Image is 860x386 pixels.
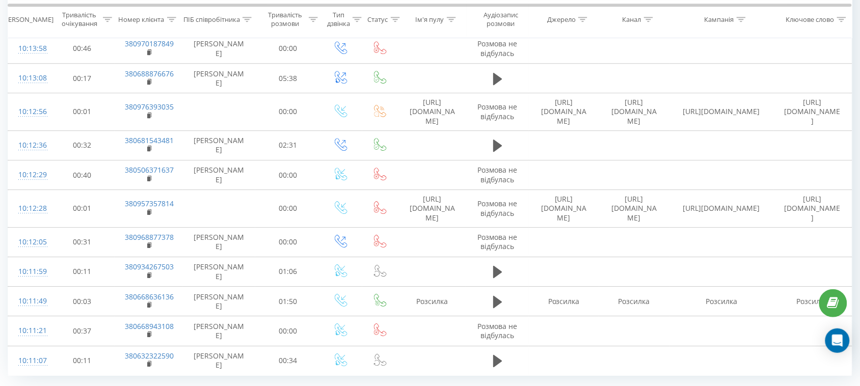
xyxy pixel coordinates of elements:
[368,15,388,23] div: Статус
[478,165,518,184] span: Розмова не відбулась
[125,262,174,271] a: 380934267503
[18,232,39,252] div: 10:12:05
[478,102,518,121] span: Розмова не відбулась
[49,130,115,160] td: 00:32
[182,287,255,316] td: [PERSON_NAME]
[18,165,39,185] div: 10:12:29
[255,316,320,346] td: 00:00
[125,102,174,112] a: 380976393035
[398,93,466,131] td: [URL][DOMAIN_NAME]
[125,351,174,361] a: 380632322590
[774,190,852,228] td: [URL][DOMAIN_NAME]
[125,199,174,208] a: 380957357814
[125,165,174,175] a: 380506371637
[18,68,39,88] div: 10:13:08
[255,227,320,257] td: 00:00
[264,11,306,28] div: Тривалість розмови
[255,346,320,375] td: 00:34
[327,11,350,28] div: Тип дзвінка
[255,93,320,131] td: 00:00
[125,321,174,331] a: 380668943108
[119,15,165,23] div: Номер клієнта
[49,160,115,190] td: 00:40
[125,232,174,242] a: 380968877378
[182,130,255,160] td: [PERSON_NAME]
[825,328,850,353] div: Open Intercom Messenger
[599,287,669,316] td: Розсилка
[49,227,115,257] td: 00:31
[478,232,518,251] span: Розмова не відбулась
[49,64,115,93] td: 00:17
[125,292,174,301] a: 380668636136
[18,199,39,218] div: 10:12:28
[182,160,255,190] td: [PERSON_NAME]
[49,34,115,63] td: 00:46
[2,15,53,23] div: [PERSON_NAME]
[255,257,320,286] td: 01:06
[125,69,174,78] a: 380688876676
[49,316,115,346] td: 00:37
[18,291,39,311] div: 10:11:49
[599,190,669,228] td: [URL][DOMAIN_NAME]
[547,15,576,23] div: Джерело
[182,227,255,257] td: [PERSON_NAME]
[18,262,39,282] div: 10:11:59
[18,321,39,341] div: 10:11:21
[669,190,774,228] td: [URL][DOMAIN_NAME]
[49,93,115,131] td: 00:01
[774,93,852,131] td: [URL][DOMAIN_NAME]
[478,321,518,340] span: Розмова не відбулась
[18,351,39,371] div: 10:11:07
[18,135,39,155] div: 10:12:36
[529,190,599,228] td: [URL][DOMAIN_NAME]
[182,316,255,346] td: [PERSON_NAME]
[125,39,174,48] a: 380970187849
[49,287,115,316] td: 00:03
[255,287,320,316] td: 01:50
[255,64,320,93] td: 05:38
[255,130,320,160] td: 02:31
[125,135,174,145] a: 380681543481
[478,39,518,58] span: Розмова не відбулась
[49,257,115,286] td: 00:11
[18,102,39,122] div: 10:12:56
[623,15,641,23] div: Канал
[255,34,320,63] td: 00:00
[669,287,774,316] td: Розсилка
[183,15,240,23] div: ПІБ співробітника
[182,34,255,63] td: [PERSON_NAME]
[255,160,320,190] td: 00:00
[18,39,39,59] div: 10:13:58
[398,190,466,228] td: [URL][DOMAIN_NAME]
[786,15,835,23] div: Ключове слово
[529,287,599,316] td: Розсилка
[529,93,599,131] td: [URL][DOMAIN_NAME]
[49,190,115,228] td: 00:01
[182,346,255,375] td: [PERSON_NAME]
[59,11,100,28] div: Тривалість очікування
[182,64,255,93] td: [PERSON_NAME]
[669,93,774,131] td: [URL][DOMAIN_NAME]
[255,190,320,228] td: 00:00
[774,287,852,316] td: Розсилка
[705,15,734,23] div: Кампанія
[416,15,444,23] div: Ім'я пулу
[49,346,115,375] td: 00:11
[599,93,669,131] td: [URL][DOMAIN_NAME]
[478,199,518,217] span: Розмова не відбулась
[398,287,466,316] td: Розсилка
[182,257,255,286] td: [PERSON_NAME]
[475,11,526,28] div: Аудіозапис розмови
